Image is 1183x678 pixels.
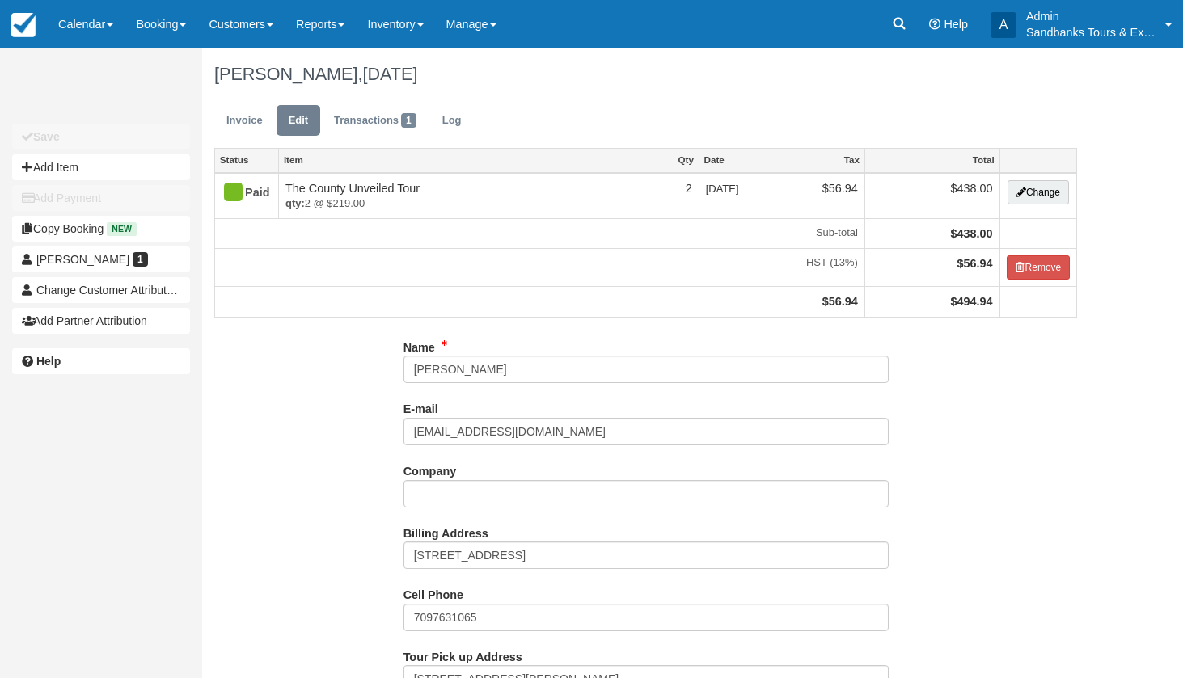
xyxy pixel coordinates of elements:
span: 1 [133,252,148,267]
a: Date [699,149,746,171]
label: E-mail [403,395,438,418]
span: [PERSON_NAME] [36,253,129,266]
a: Total [865,149,999,171]
strong: qty [285,197,305,209]
div: A [991,12,1016,38]
strong: $438.00 [951,227,993,240]
td: $438.00 [864,173,999,219]
a: Qty [636,149,698,171]
button: Add Payment [12,185,190,211]
label: Billing Address [403,520,488,542]
h1: [PERSON_NAME], [214,65,1077,84]
label: Name [403,334,435,356]
a: Edit [277,105,320,137]
em: Sub-total [222,225,858,241]
a: Invoice [214,105,275,137]
span: [DATE] [706,183,739,195]
a: Item [279,149,636,171]
strong: $494.94 [951,295,993,308]
a: Status [215,149,278,171]
span: [DATE] [362,64,417,84]
button: Copy Booking New [12,216,190,242]
span: Help [944,18,968,31]
p: Sandbanks Tours & Experiences [1026,24,1156,40]
label: Company [403,457,457,480]
button: Add Item [12,154,190,180]
b: Help [36,355,61,368]
button: Change Customer Attribution [12,277,190,303]
td: 2 [636,173,699,219]
a: [PERSON_NAME] 1 [12,246,190,272]
button: Change [1008,180,1069,204]
label: Tour Pick up Address [403,643,522,666]
b: Save [33,130,60,143]
i: Help [929,19,940,30]
button: Add Partner Attribution [12,308,190,334]
em: HST (13%) [222,255,858,271]
label: Cell Phone [403,581,463,604]
span: New [107,222,137,236]
em: 2 @ $219.00 [285,196,629,212]
strong: $56.94 [957,257,993,270]
button: Remove [1007,255,1071,280]
div: Paid [222,180,258,206]
p: Admin [1026,8,1156,24]
span: Change Customer Attribution [36,284,182,297]
button: Save [12,124,190,149]
a: Help [12,348,190,374]
a: Tax [746,149,864,171]
span: 1 [401,113,416,128]
a: Transactions1 [322,105,429,137]
a: Log [430,105,474,137]
td: The County Unveiled Tour [279,173,636,219]
img: checkfront-main-nav-mini-logo.png [11,13,36,37]
td: $56.94 [746,173,864,219]
strong: $56.94 [822,295,858,308]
